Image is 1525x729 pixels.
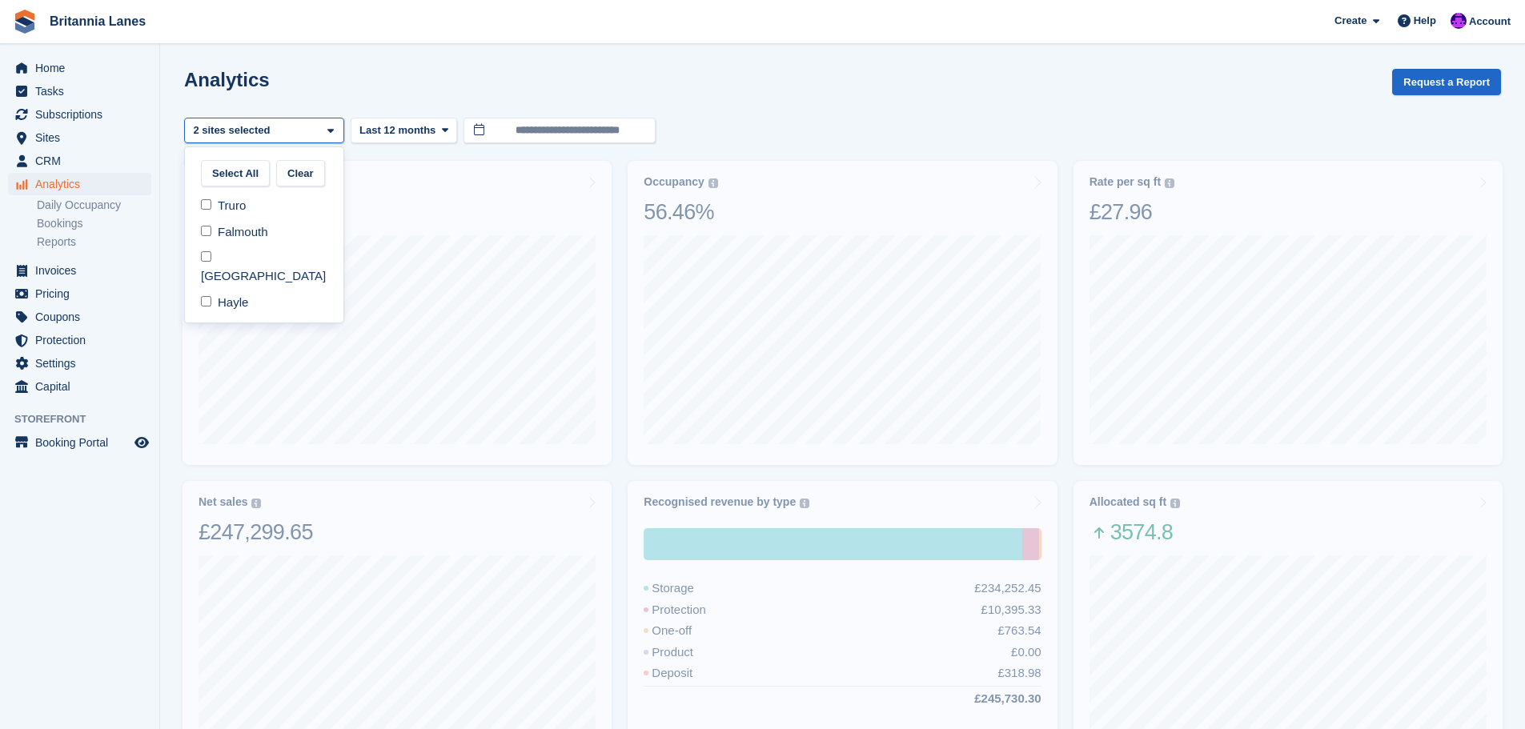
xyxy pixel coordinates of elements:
a: menu [8,80,151,102]
a: menu [8,431,151,454]
a: menu [8,150,151,172]
a: Preview store [132,433,151,452]
a: Daily Occupancy [37,198,151,213]
a: menu [8,126,151,149]
span: Sites [35,126,131,149]
span: Invoices [35,259,131,282]
span: Account [1469,14,1511,30]
img: Mark Lane [1451,13,1467,29]
span: Coupons [35,306,131,328]
span: Create [1334,13,1366,29]
span: Pricing [35,282,131,305]
a: menu [8,103,151,126]
span: CRM [35,150,131,172]
span: Tasks [35,80,131,102]
a: menu [8,306,151,328]
span: Subscriptions [35,103,131,126]
button: Request a Report [1392,69,1501,95]
span: Protection [35,329,131,351]
a: Britannia Lanes [43,8,152,34]
h2: Analytics [184,69,270,90]
span: Home [35,57,131,79]
span: Storefront [14,411,159,427]
a: Reports [37,234,151,250]
span: Analytics [35,173,131,195]
a: menu [8,259,151,282]
a: menu [8,352,151,375]
img: stora-icon-8386f47178a22dfd0bd8f6a31ec36ba5ce8667c1dd55bd0f319d3a0aa187defe.svg [13,10,37,34]
a: menu [8,329,151,351]
a: menu [8,375,151,398]
span: Help [1414,13,1436,29]
span: Capital [35,375,131,398]
a: menu [8,173,151,195]
span: Booking Portal [35,431,131,454]
span: Settings [35,352,131,375]
a: Bookings [37,216,151,231]
a: menu [8,282,151,305]
a: menu [8,57,151,79]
